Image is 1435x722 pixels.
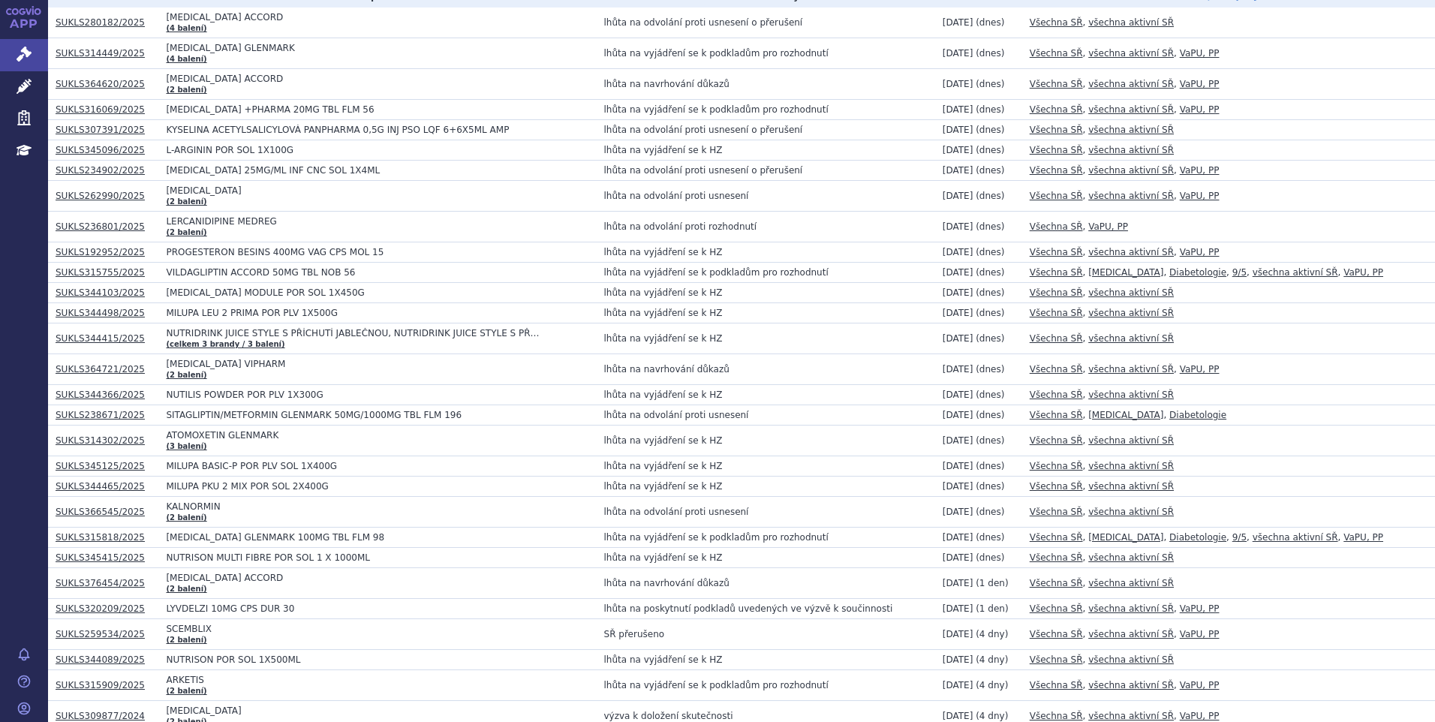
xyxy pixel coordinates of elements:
td: lhůta na vyjádření se k podkladům pro rozhodnutí [597,670,935,701]
a: Všechna SŘ [1030,48,1083,59]
span: [DATE] [943,390,973,400]
span: [DATE] [943,532,973,543]
a: (2 balení) [166,371,206,379]
a: všechna aktivní SŘ [1253,267,1338,278]
a: Všechna SŘ [1030,654,1083,665]
span: LERCANIDIPINE MEDREG [166,216,541,227]
td: lhůta na vyjádření se k HZ [597,323,935,354]
a: všechna aktivní SŘ [1088,603,1174,614]
span: , [1226,267,1229,278]
td: lhůta na vyjádření se k HZ [597,385,935,405]
td: lhůta na vyjádření se k HZ [597,242,935,263]
a: SUKLS262990/2025 [56,191,145,201]
span: [DATE] [943,364,973,375]
span: , [1174,711,1177,721]
td: lhůta na odvolání proti rozhodnutí [597,212,935,242]
span: , [1083,364,1086,375]
span: MILUPA BASIC-P POR PLV SOL 1X400G [166,461,541,471]
a: Všechna SŘ [1030,79,1083,89]
span: [DATE] [943,221,973,232]
a: SUKLS307391/2025 [56,125,145,135]
a: Všechna SŘ [1030,17,1083,28]
a: Všechna SŘ [1030,308,1083,318]
a: Všechna SŘ [1030,507,1083,517]
td: lhůta na vyjádření se k podkladům pro rozhodnutí [597,263,935,283]
span: [MEDICAL_DATA] VIPHARM [166,359,541,369]
a: všechna aktivní SŘ [1088,364,1174,375]
span: (1 den) [976,603,1008,614]
span: , [1083,654,1086,665]
span: (dnes) [976,17,1004,28]
a: SUKLS280182/2025 [56,17,145,28]
span: (dnes) [976,191,1004,201]
a: SUKLS238671/2025 [56,410,145,420]
a: SUKLS314449/2025 [56,48,145,59]
span: , [1083,308,1086,318]
a: SUKLS192952/2025 [56,247,145,257]
a: Všechna SŘ [1030,435,1083,446]
span: [DATE] [943,145,973,155]
span: (1 den) [976,578,1008,588]
span: , [1083,507,1086,517]
td: lhůta na odvolání proti usnesení [597,181,935,212]
span: , [1083,165,1086,176]
span: [MEDICAL_DATA] +PHARMA 20MG TBL FLM 56 [166,104,541,115]
span: [DATE] [943,191,973,201]
a: (4 balení) [166,24,206,32]
span: , [1163,267,1166,278]
span: , [1247,532,1250,543]
a: SUKLS345415/2025 [56,552,145,563]
a: všechna aktivní SŘ [1088,711,1174,721]
span: , [1083,17,1086,28]
span: , [1163,532,1166,543]
a: SUKLS345096/2025 [56,145,145,155]
span: [DATE] [943,79,973,89]
span: (4 dny) [976,711,1008,721]
span: , [1338,532,1341,543]
a: SUKLS344498/2025 [56,308,145,318]
a: VaPU, PP [1180,711,1220,721]
a: SUKLS345125/2025 [56,461,145,471]
span: , [1174,364,1177,375]
span: [MEDICAL_DATA] ACCORD [166,573,541,583]
a: VaPU, PP [1180,629,1220,639]
span: , [1083,410,1086,420]
span: [DATE] [943,308,973,318]
a: SUKLS314302/2025 [56,435,145,446]
span: [MEDICAL_DATA] [166,185,541,196]
a: všechna aktivní SŘ [1088,247,1174,257]
span: [MEDICAL_DATA] ACCORD [166,74,541,84]
span: (dnes) [976,267,1004,278]
a: SUKLS236801/2025 [56,221,145,232]
span: [DATE] [943,410,973,420]
span: MILUPA PKU 2 MIX POR SOL 2X400G [166,481,541,492]
a: Diabetologie [1169,410,1226,420]
span: [DATE] [943,17,973,28]
span: , [1226,532,1229,543]
span: , [1083,711,1086,721]
span: , [1083,461,1086,471]
span: , [1083,390,1086,400]
a: všechna aktivní SŘ [1088,79,1174,89]
td: lhůta na odvolání proti usnesení o přerušení [597,120,935,140]
a: Všechna SŘ [1030,333,1083,344]
a: Všechna SŘ [1030,104,1083,115]
span: (dnes) [976,552,1004,563]
span: ARKETIS [166,675,541,685]
a: SUKLS259534/2025 [56,629,145,639]
span: , [1083,603,1086,614]
a: SUKLS344465/2025 [56,481,145,492]
a: všechna aktivní SŘ [1088,680,1174,690]
span: [DATE] [943,603,973,614]
a: SUKLS344089/2025 [56,654,145,665]
span: (dnes) [976,287,1004,298]
a: (2 balení) [166,585,206,593]
a: SUKLS315909/2025 [56,680,145,690]
td: lhůta na vyjádření se k HZ [597,283,935,303]
a: Všechna SŘ [1030,287,1083,298]
a: všechna aktivní SŘ [1088,333,1174,344]
span: [DATE] [943,680,973,690]
td: lhůta na odvolání proti usnesení o přerušení [597,8,935,38]
span: , [1083,104,1086,115]
span: (dnes) [976,333,1004,344]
